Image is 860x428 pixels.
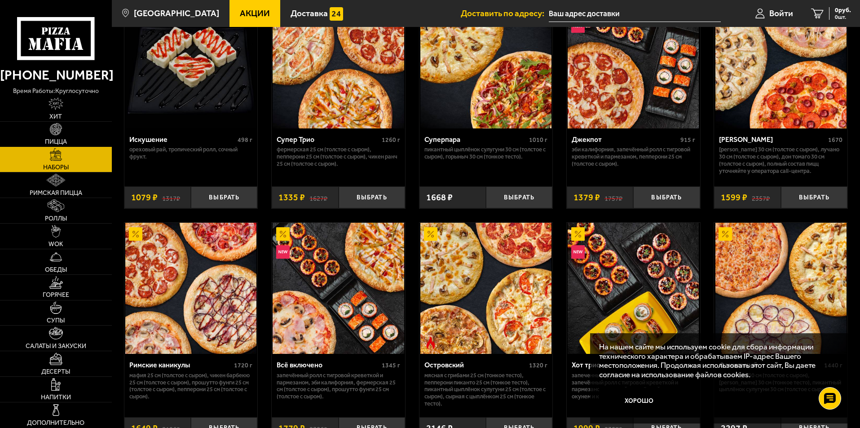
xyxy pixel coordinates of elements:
[43,292,69,298] span: Горячее
[721,193,747,202] span: 1599 ₽
[835,14,851,20] span: 0 шт.
[426,193,453,202] span: 1668 ₽
[567,223,700,354] a: АкционныйНовинкаХот трио
[781,186,847,208] button: Выбрать
[604,193,622,202] s: 1757 ₽
[45,139,67,145] span: Пицца
[752,193,770,202] s: 2357 ₽
[49,114,62,120] span: Хит
[49,241,63,247] span: WOK
[382,136,400,144] span: 1260 г
[129,372,253,401] p: Мафия 25 см (толстое с сыром), Чикен Барбекю 25 см (толстое с сыром), Прошутто Фунги 25 см (толст...
[238,136,252,144] span: 498 г
[719,135,826,144] div: [PERSON_NAME]
[162,193,180,202] s: 1317 ₽
[572,372,695,401] p: Запеченный [PERSON_NAME] с лососем и угрём, Запечённый ролл с тигровой креветкой и пармезаном, Не...
[278,193,305,202] span: 1335 ₽
[680,136,695,144] span: 915 г
[45,267,67,273] span: Обеды
[828,136,842,144] span: 1670
[572,135,678,144] div: Джекпот
[131,193,158,202] span: 1079 ₽
[424,146,548,160] p: Пикантный цыплёнок сулугуни 30 см (толстое с сыром), Горыныч 30 см (тонкое тесто).
[571,227,585,241] img: Акционный
[420,223,551,354] img: Островский
[571,245,585,259] img: Новинка
[529,136,547,144] span: 1010 г
[339,186,405,208] button: Выбрать
[424,361,527,369] div: Островский
[486,186,552,208] button: Выбрать
[568,223,699,354] img: Хот трио
[124,223,258,354] a: АкционныйРимские каникулы
[276,245,290,259] img: Новинка
[41,369,70,375] span: Десерты
[125,223,256,354] img: Римские каникулы
[191,186,257,208] button: Выбрать
[30,190,82,196] span: Римская пицца
[714,223,847,354] a: АкционныйФамильный
[277,146,400,168] p: Фермерская 25 см (толстое с сыром), Пепперони 25 см (толстое с сыром), Чикен Ранч 25 см (толстое ...
[45,216,67,222] span: Роллы
[549,5,721,22] input: Ваш адрес доставки
[715,223,847,354] img: Фамильный
[234,362,252,369] span: 1720 г
[26,343,86,349] span: Салаты и закуски
[41,394,71,401] span: Напитки
[330,7,343,21] img: 15daf4d41897b9f0e9f617042186c801.svg
[424,227,437,241] img: Акционный
[461,9,549,18] span: Доставить по адресу:
[277,135,379,144] div: Супер Трио
[27,420,84,426] span: Дополнительно
[277,372,400,401] p: Запечённый ролл с тигровой креветкой и пармезаном, Эби Калифорния, Фермерская 25 см (толстое с сы...
[129,227,142,241] img: Акционный
[240,9,270,18] span: Акции
[272,223,405,354] a: АкционныйНовинкаВсё включено
[273,223,404,354] img: Всё включено
[309,193,327,202] s: 1627 ₽
[129,146,253,160] p: Ореховый рай, Тропический ролл, Сочный фрукт.
[573,193,600,202] span: 1379 ₽
[424,135,527,144] div: Суперпара
[424,336,437,350] img: Острое блюдо
[719,227,732,241] img: Акционный
[572,361,678,369] div: Хот трио
[129,135,236,144] div: Искушение
[572,146,695,168] p: Эби Калифорния, Запечённый ролл с тигровой креветкой и пармезаном, Пепперони 25 см (толстое с сыр...
[134,9,219,18] span: [GEOGRAPHIC_DATA]
[424,372,548,408] p: Мясная с грибами 25 см (тонкое тесто), Пепперони Пиканто 25 см (тонкое тесто), Пикантный цыплёнок...
[835,7,851,13] span: 0 руб.
[719,146,842,175] p: [PERSON_NAME] 30 см (толстое с сыром), Лучано 30 см (толстое с сыром), Дон Томаго 30 см (толстое ...
[291,9,328,18] span: Доставка
[382,362,400,369] span: 1345 г
[769,9,793,18] span: Войти
[276,227,290,241] img: Акционный
[633,186,700,208] button: Выбрать
[599,342,834,379] p: На нашем сайте мы используем cookie для сбора информации технического характера и обрабатываем IP...
[529,362,547,369] span: 1320 г
[599,388,680,415] button: Хорошо
[277,361,379,369] div: Всё включено
[129,361,232,369] div: Римские каникулы
[47,318,65,324] span: Супы
[43,164,69,171] span: Наборы
[419,223,553,354] a: АкционныйОстрое блюдоОстровский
